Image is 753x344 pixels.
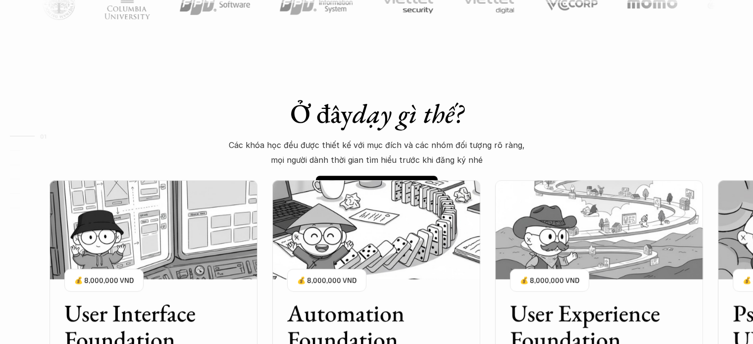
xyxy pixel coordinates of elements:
strong: 01 [40,133,47,140]
a: 01 [10,130,57,142]
a: 🧠 So sánh các khóa [316,176,438,201]
em: dạy gì thế? [352,96,463,131]
p: 💰 8,000,000 VND [520,274,579,287]
h1: Ở đây [203,98,550,130]
p: 💰 8,000,000 VND [297,274,356,287]
p: Các khóa học đều được thiết kế với mục đích và các nhóm đối tượng rõ ràng, mọi người dành thời gi... [228,138,525,168]
p: 💰 8,000,000 VND [74,274,134,287]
